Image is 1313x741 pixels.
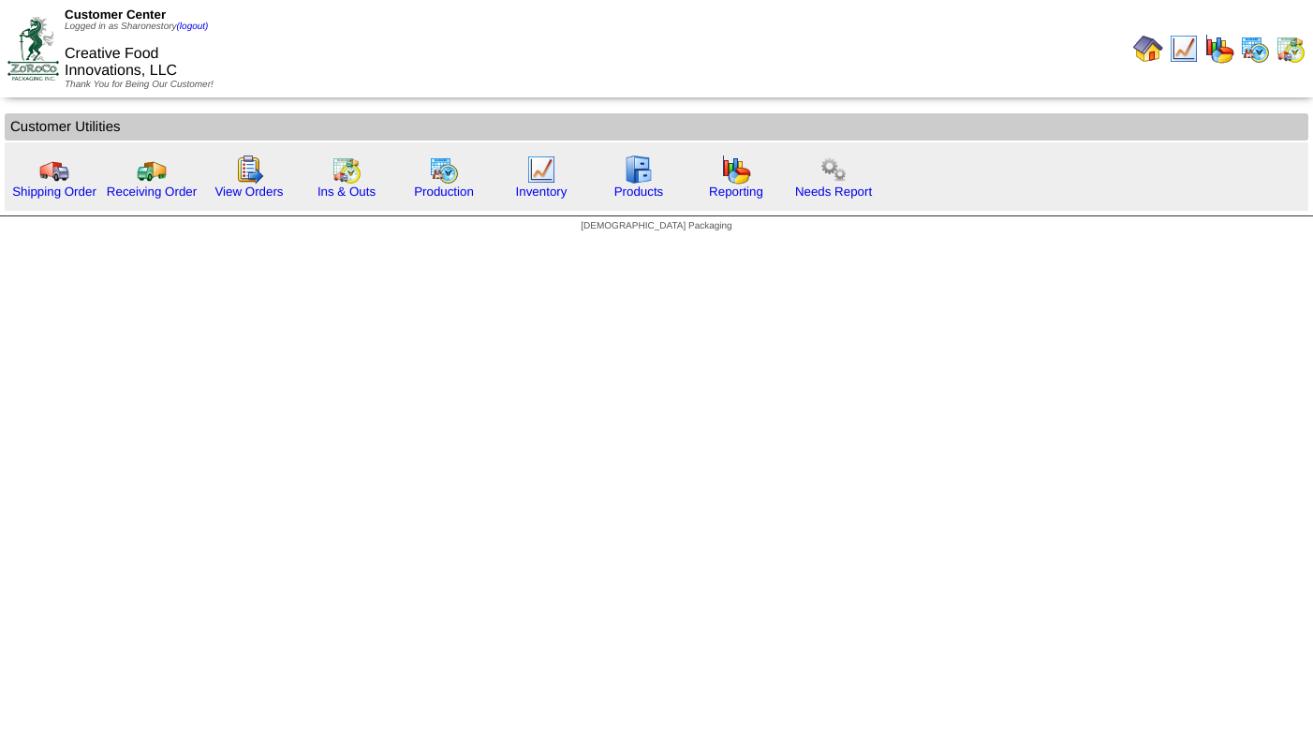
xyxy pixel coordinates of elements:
span: Customer Center [65,7,166,22]
span: Logged in as Sharonestory [65,22,208,32]
img: line_graph.gif [1169,34,1199,64]
a: View Orders [214,185,283,199]
img: graph.gif [721,155,751,185]
a: Products [614,185,664,199]
a: Ins & Outs [317,185,376,199]
img: calendarprod.gif [429,155,459,185]
img: calendarprod.gif [1240,34,1270,64]
img: cabinet.gif [624,155,654,185]
span: [DEMOGRAPHIC_DATA] Packaging [581,221,731,231]
a: (logout) [177,22,209,32]
img: calendarinout.gif [332,155,361,185]
img: line_graph.gif [526,155,556,185]
a: Shipping Order [12,185,96,199]
img: workorder.gif [234,155,264,185]
a: Inventory [516,185,568,199]
img: workflow.png [819,155,848,185]
img: ZoRoCo_Logo(Green%26Foil)%20jpg.webp [7,17,59,80]
img: truck2.gif [137,155,167,185]
a: Production [414,185,474,199]
span: Creative Food Innovations, LLC [65,46,177,79]
img: truck.gif [39,155,69,185]
img: graph.gif [1204,34,1234,64]
a: Needs Report [795,185,872,199]
td: Customer Utilities [5,113,1308,141]
a: Reporting [709,185,763,199]
img: calendarinout.gif [1276,34,1306,64]
a: Receiving Order [107,185,197,199]
img: home.gif [1133,34,1163,64]
span: Thank You for Being Our Customer! [65,80,214,90]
